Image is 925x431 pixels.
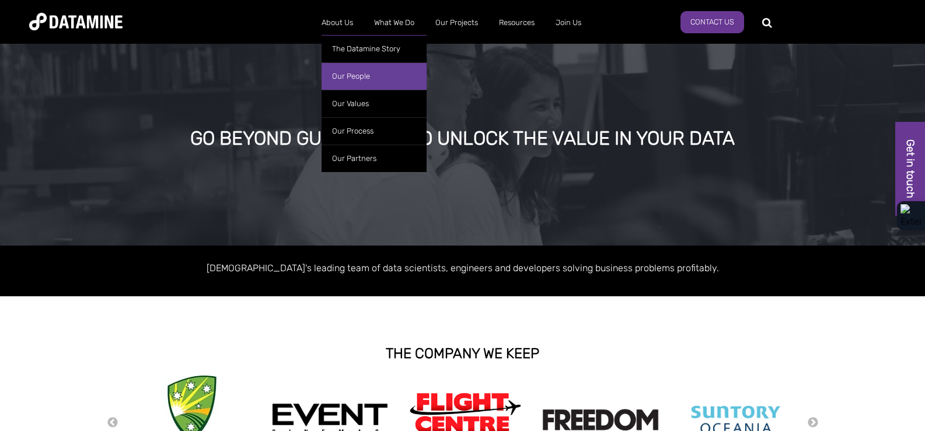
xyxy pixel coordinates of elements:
[807,416,819,429] button: Next
[130,260,795,276] p: [DEMOGRAPHIC_DATA]'s leading team of data scientists, engineers and developers solving business p...
[107,128,818,149] div: GO BEYOND GUESSWORK TO UNLOCK THE VALUE IN YOUR DATA
[895,122,925,216] a: Get in touch
[107,416,118,429] button: Previous
[425,8,488,38] a: Our Projects
[311,8,364,38] a: About Us
[545,8,592,38] a: Join Us
[900,204,921,227] img: Extension Icon
[386,345,539,362] strong: THE COMPANY WE KEEP
[364,8,425,38] a: What We Do
[680,11,744,33] a: Contact Us
[322,62,427,90] a: Our People
[488,8,545,38] a: Resources
[322,90,427,117] a: Our Values
[322,117,427,145] a: Our Process
[29,13,123,30] img: Datamine
[322,35,427,62] a: The Datamine Story
[542,409,659,430] img: Freedom logo
[322,145,427,172] a: Our Partners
